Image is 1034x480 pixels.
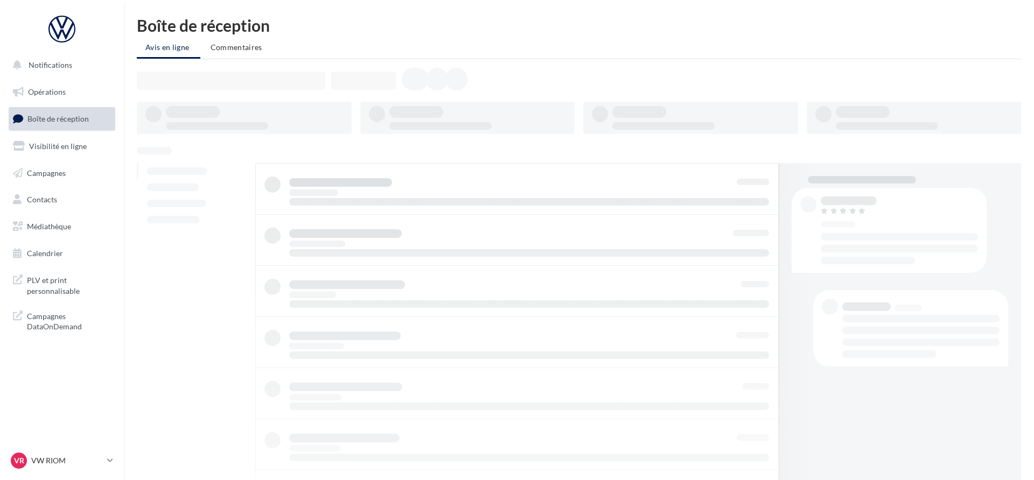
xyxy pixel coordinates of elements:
[27,168,66,177] span: Campagnes
[27,222,71,231] span: Médiathèque
[6,269,117,300] a: PLV et print personnalisable
[137,17,1021,33] div: Boîte de réception
[9,450,115,471] a: VR VW RIOM
[27,309,111,332] span: Campagnes DataOnDemand
[6,305,117,336] a: Campagnes DataOnDemand
[28,87,66,96] span: Opérations
[6,135,117,158] a: Visibilité en ligne
[6,242,117,265] a: Calendrier
[6,54,113,76] button: Notifications
[6,81,117,103] a: Opérations
[6,162,117,185] a: Campagnes
[27,114,89,123] span: Boîte de réception
[6,107,117,130] a: Boîte de réception
[27,249,63,258] span: Calendrier
[31,455,103,466] p: VW RIOM
[6,215,117,238] a: Médiathèque
[14,455,24,466] span: VR
[6,188,117,211] a: Contacts
[211,43,262,52] span: Commentaires
[29,142,87,151] span: Visibilité en ligne
[29,60,72,69] span: Notifications
[27,273,111,296] span: PLV et print personnalisable
[27,195,57,204] span: Contacts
